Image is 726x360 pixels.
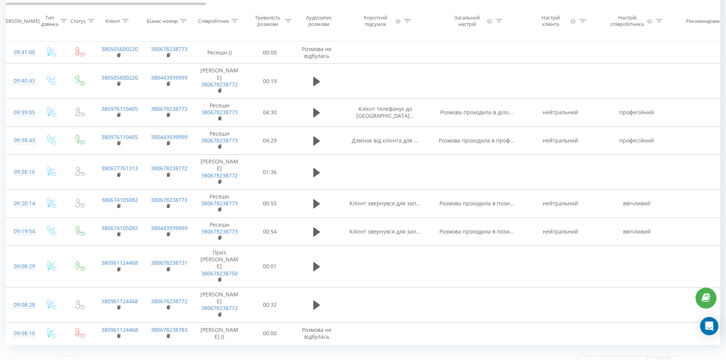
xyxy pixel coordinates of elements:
[193,288,246,323] td: [PERSON_NAME]
[246,189,294,218] td: 00:55
[246,288,294,323] td: 00:32
[101,298,138,305] a: 380961124468
[246,322,294,344] td: 00:00
[101,259,138,266] a: 380961124468
[599,189,675,218] td: ввічливий
[357,14,394,27] div: Короткий підсумок
[193,42,246,64] td: Ресешн ()
[101,224,138,232] a: 380674105082
[246,218,294,246] td: 00:54
[201,137,238,144] a: 380678238773
[246,126,294,155] td: 04:29
[201,81,238,88] a: 380678238772
[609,14,646,27] div: Настрій співробітника
[14,326,29,341] div: 09:08:10
[71,18,86,24] div: Статус
[440,109,513,116] span: Розмова проходила в діло...
[151,45,188,53] a: 380678238773
[41,14,58,27] div: Тип дзвінка
[193,99,246,127] td: Ресешн
[356,105,414,119] span: Клієнт телефонує до [GEOGRAPHIC_DATA]...
[349,228,421,235] span: Клієнт звернувся для зап...
[300,14,337,27] div: Аудіозапис розмови
[101,74,138,81] a: 380505600220
[193,246,246,288] td: Приз [PERSON_NAME]
[151,326,188,333] a: 380678238783
[449,14,486,27] div: Загальний настрій
[599,218,675,246] td: ввічливий
[522,99,599,127] td: нейтральний
[101,196,138,203] a: 380674105082
[201,304,238,312] a: 380678238772
[201,172,238,179] a: 380678238772
[599,99,675,127] td: професійний
[151,133,188,141] a: 380443939999
[352,137,418,144] span: Дзвінок від клієнта для ...
[151,196,188,203] a: 380678238773
[151,165,188,172] a: 380678238772
[439,228,514,235] span: Розмова проходила в пози...
[522,126,599,155] td: нейтральний
[101,326,138,333] a: 380961124468
[101,45,138,53] a: 380505600220
[302,45,332,59] span: Розмова не відбулась
[151,259,188,266] a: 380678238731
[193,189,246,218] td: Ресешн
[246,246,294,288] td: 00:01
[14,259,29,274] div: 09:08:29
[599,126,675,155] td: професійний
[14,105,29,120] div: 09:39:05
[106,18,120,24] div: Клієнт
[246,42,294,64] td: 00:00
[533,14,568,27] div: Настрій клієнта
[201,200,238,207] a: 380678238773
[253,14,283,27] div: Тривалість розмови
[14,196,29,211] div: 09:20:14
[522,218,599,246] td: нейтральний
[201,270,238,277] a: 380678238750
[439,137,514,144] span: Розмова проходила в проф...
[246,99,294,127] td: 04:30
[101,105,138,112] a: 380976110405
[201,228,238,235] a: 380678238773
[14,74,29,88] div: 09:40:43
[193,126,246,155] td: Ресешн
[14,45,29,60] div: 09:41:00
[193,64,246,99] td: [PERSON_NAME]
[147,18,178,24] div: Бізнес номер
[14,133,29,148] div: 09:38:43
[151,74,188,81] a: 380443939999
[349,200,421,207] span: Клієнт звернувся для зап...
[151,298,188,305] a: 380678238772
[101,133,138,141] a: 380976110405
[151,105,188,112] a: 380678238773
[522,189,599,218] td: нейтральний
[439,200,514,207] span: Розмова проходила в пози...
[700,317,718,335] div: Open Intercom Messenger
[14,298,29,312] div: 09:08:28
[246,64,294,99] td: 00:19
[198,18,229,24] div: Співробітник
[201,109,238,116] a: 380678238773
[193,322,246,344] td: [PERSON_NAME] ()
[151,224,188,232] a: 380443939999
[302,326,332,340] span: Розмова не відбулась
[246,155,294,190] td: 01:36
[193,155,246,190] td: [PERSON_NAME]
[14,224,29,239] div: 09:19:54
[101,165,138,172] a: 380677761313
[14,165,29,179] div: 09:26:16
[193,218,246,246] td: Ресешн
[1,18,40,24] div: [PERSON_NAME]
